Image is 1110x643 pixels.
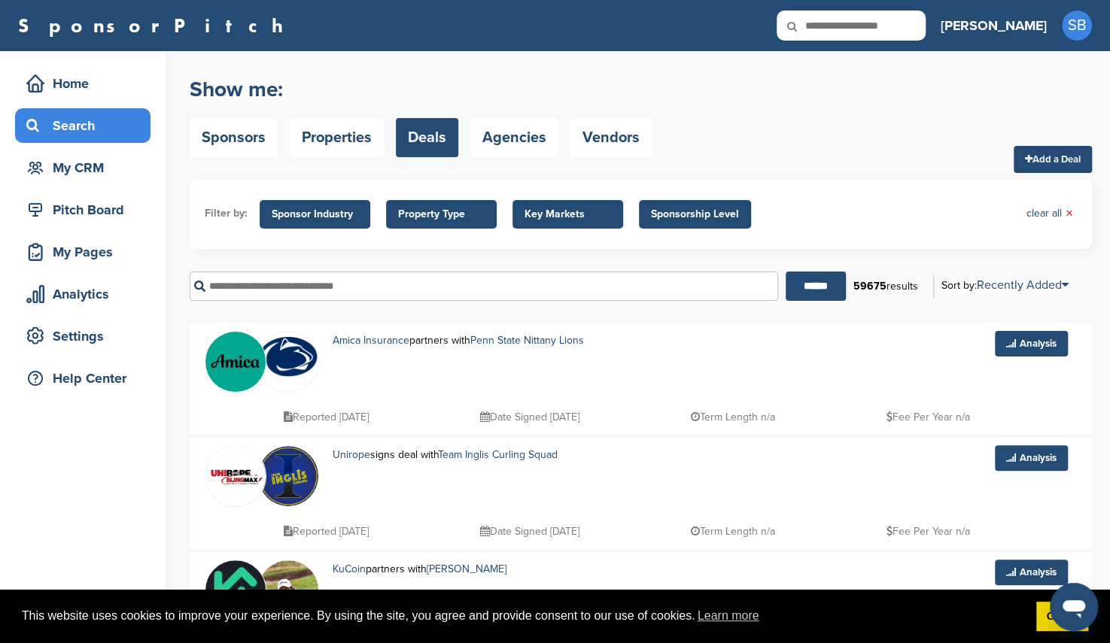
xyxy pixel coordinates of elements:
[480,408,579,426] p: Date Signed [DATE]
[333,448,370,461] a: Unirope
[846,274,926,299] div: results
[15,150,151,185] a: My CRM
[427,563,506,575] a: [PERSON_NAME]
[272,206,358,223] span: Sponsor Industry
[18,16,293,35] a: SponsorPitch
[525,206,611,223] span: Key Markets
[333,445,628,464] p: signs deal with
[1062,11,1092,41] span: SB
[23,154,151,181] div: My CRM
[15,319,151,353] a: Settings
[977,278,1069,293] a: Recently Added
[190,76,652,103] h2: Show me:
[333,560,563,578] p: partners with
[23,196,151,223] div: Pitch Board
[15,66,151,101] a: Home
[1036,602,1088,632] a: dismiss cookie message
[22,605,1024,627] span: This website uses cookies to improve your experience. By using the site, you agree and provide co...
[258,335,318,378] img: 170px penn state nittany lions logo.svg
[333,334,409,347] a: Amica Insurance
[15,361,151,396] a: Help Center
[691,522,775,541] p: Term Length n/a
[398,206,485,223] span: Property Type
[695,605,762,627] a: learn more about cookies
[15,108,151,143] a: Search
[886,522,969,541] p: Fee Per Year n/a
[23,365,151,392] div: Help Center
[284,408,369,426] p: Reported [DATE]
[941,15,1047,36] h3: [PERSON_NAME]
[480,522,579,541] p: Date Signed [DATE]
[333,563,366,575] a: KuCoin
[333,331,661,350] p: partners with
[691,408,775,426] p: Term Length n/a
[1014,146,1092,173] a: Add a Deal
[886,408,969,426] p: Fee Per Year n/a
[1050,583,1098,631] iframe: Button to launch messaging window
[23,70,151,97] div: Home
[941,9,1047,42] a: [PERSON_NAME]
[15,235,151,269] a: My Pages
[15,277,151,311] a: Analytics
[570,118,652,157] a: Vendors
[651,206,739,223] span: Sponsorship Level
[470,118,558,157] a: Agencies
[1066,205,1073,222] span: ×
[258,446,318,506] img: Iga3kywp 400x400
[23,112,151,139] div: Search
[205,205,248,222] li: Filter by:
[941,279,1069,291] div: Sort by:
[995,560,1068,585] a: Analysis
[190,118,278,157] a: Sponsors
[15,193,151,227] a: Pitch Board
[1026,205,1073,222] a: clear all×
[205,560,266,620] img: jmj71fb 400x400
[470,334,584,347] a: Penn State Nittany Lions
[205,332,266,392] img: Trgrqf8g 400x400
[23,238,151,265] div: My Pages
[290,118,384,157] a: Properties
[995,445,1068,471] a: Analysis
[23,323,151,350] div: Settings
[853,280,886,293] b: 59675
[438,448,558,461] a: Team Inglis Curling Squad
[396,118,458,157] a: Deals
[284,522,369,541] p: Reported [DATE]
[205,446,266,506] img: 308633180 592082202703760 345377490651361792 n
[995,331,1068,356] a: Analysis
[23,281,151,308] div: Analytics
